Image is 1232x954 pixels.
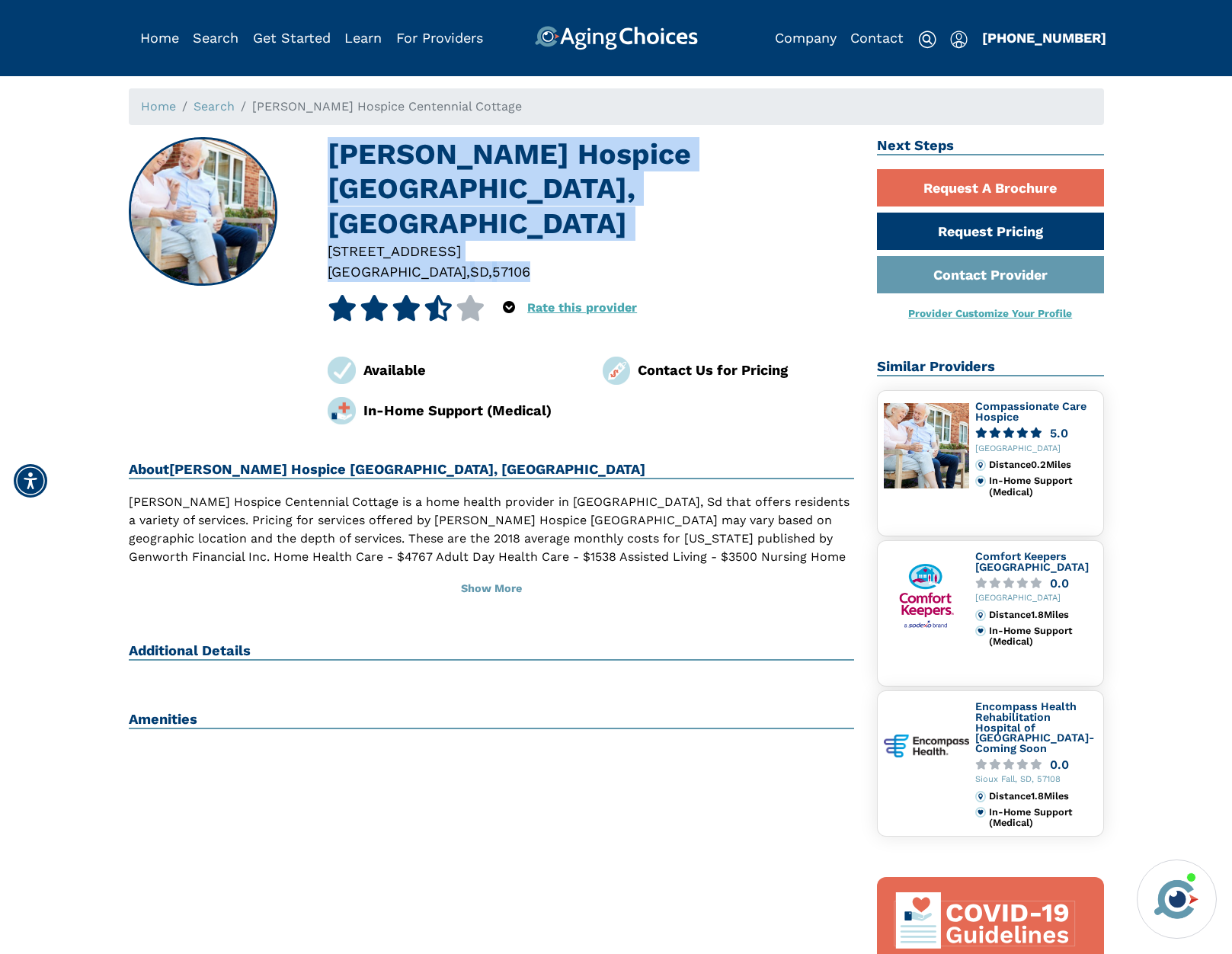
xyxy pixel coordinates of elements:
a: Provider Customize Your Profile [908,307,1072,319]
span: SD [470,264,488,280]
h2: Additional Details [129,642,855,661]
a: Request A Brochure [877,169,1104,206]
a: Search [194,99,235,114]
p: [PERSON_NAME] Hospice Centennial Cottage is a home health provider in [GEOGRAPHIC_DATA], Sd that ... [129,493,855,621]
iframe: iframe [930,642,1217,850]
a: [PHONE_NUMBER] [982,30,1106,46]
img: covid-top-default.svg [892,892,1078,949]
div: Available [363,360,580,380]
span: , [466,264,470,280]
a: Home [140,30,179,46]
nav: breadcrumb [129,88,1104,125]
div: Accessibility Menu [14,464,47,498]
span: [PERSON_NAME] Hospice Centennial Cottage [252,99,522,114]
h2: Amenities [129,711,855,729]
div: [STREET_ADDRESS] [328,241,854,261]
a: Contact [850,30,904,46]
h2: Similar Providers [877,358,1104,376]
a: Learn [344,30,382,46]
img: Sanford Hospice Centennial Cottage, Sioux Falls SD [130,139,276,285]
div: Popover trigger [950,26,968,50]
a: 0.0 [975,578,1097,589]
a: Compassionate Care Hospice [975,400,1086,423]
div: In-Home Support (Medical) [989,626,1096,648]
div: Popover trigger [503,295,515,321]
button: Show More [129,572,855,606]
div: [GEOGRAPHIC_DATA] [975,594,1097,603]
img: AgingChoices [534,26,697,50]
a: For Providers [396,30,483,46]
img: distance.svg [975,610,986,620]
div: In-Home Support (Medical) [989,475,1096,498]
a: Search [193,30,238,46]
a: Rate this provider [527,300,637,315]
div: Distance 0.2 Miles [989,459,1096,470]
h2: About [PERSON_NAME] Hospice [GEOGRAPHIC_DATA], [GEOGRAPHIC_DATA] [129,461,855,479]
img: search-icon.svg [918,30,936,49]
div: Contact Us for Pricing [638,360,854,380]
img: primary.svg [975,626,986,636]
div: Distance 1.8 Miles [989,610,1096,620]
div: 57106 [492,261,530,282]
a: Company [775,30,837,46]
div: [GEOGRAPHIC_DATA] [975,444,1097,454]
a: Home [141,99,176,114]
img: distance.svg [975,459,986,470]
div: 0.0 [1050,578,1069,589]
div: In-Home Support (Medical) [363,400,580,421]
img: avatar [1150,873,1202,925]
a: 5.0 [975,427,1097,439]
a: Contact Provider [877,256,1104,293]
h2: Next Steps [877,137,1104,155]
h1: [PERSON_NAME] Hospice [GEOGRAPHIC_DATA], [GEOGRAPHIC_DATA] [328,137,854,241]
img: primary.svg [975,475,986,486]
a: Comfort Keepers [GEOGRAPHIC_DATA] [975,550,1089,573]
a: Get Started [253,30,331,46]
span: , [488,264,492,280]
div: 5.0 [1050,427,1068,439]
a: Request Pricing [877,213,1104,250]
div: Popover trigger [193,26,238,50]
img: user-icon.svg [950,30,968,49]
span: [GEOGRAPHIC_DATA] [328,264,466,280]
